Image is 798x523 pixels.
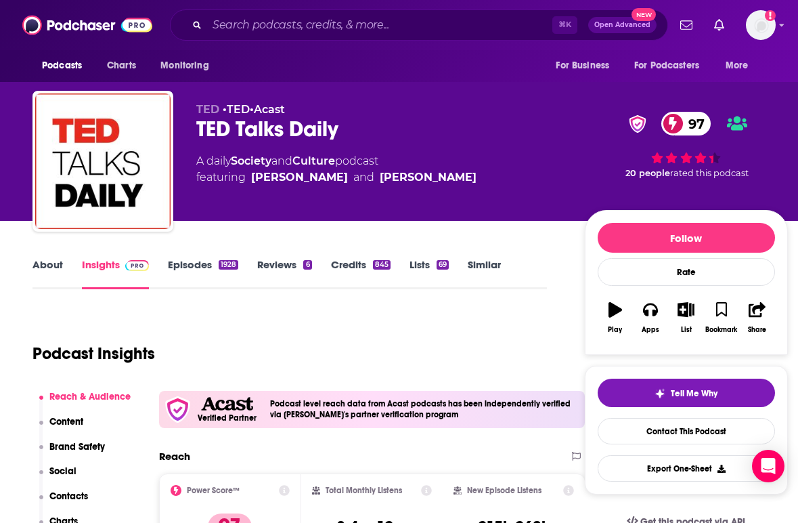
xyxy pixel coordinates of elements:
[257,258,311,289] a: Reviews6
[49,391,131,402] p: Reach & Audience
[716,53,766,79] button: open menu
[223,103,250,116] span: •
[164,396,191,423] img: verfied icon
[709,14,730,37] a: Show notifications dropdown
[739,293,774,342] button: Share
[598,455,775,482] button: Export One-Sheet
[32,258,63,289] a: About
[675,112,711,135] span: 97
[353,169,374,186] span: and
[671,388,717,399] span: Tell Me Why
[409,258,449,289] a: Lists69
[159,450,190,463] h2: Reach
[765,10,776,21] svg: Add a profile image
[380,169,476,186] a: Whitney Pennington Rodgers
[668,293,703,342] button: List
[303,260,311,270] div: 6
[254,103,285,116] a: Acast
[625,53,719,79] button: open menu
[196,103,219,116] span: TED
[726,56,749,75] span: More
[752,450,784,482] div: Open Intercom Messenger
[331,258,391,289] a: Credits845
[661,112,711,135] a: 97
[748,326,766,334] div: Share
[608,326,622,334] div: Play
[675,14,698,37] a: Show notifications dropdown
[598,223,775,253] button: Follow
[227,103,250,116] a: TED
[22,12,152,38] img: Podchaser - Follow, Share and Rate Podcasts
[556,56,609,75] span: For Business
[82,258,149,289] a: InsightsPodchaser Pro
[39,391,131,416] button: Reach & Audience
[125,260,149,271] img: Podchaser Pro
[552,16,577,34] span: ⌘ K
[598,293,633,342] button: Play
[705,326,737,334] div: Bookmark
[187,486,240,495] h2: Power Score™
[670,168,749,178] span: rated this podcast
[270,399,579,419] h4: Podcast level reach data from Acast podcasts has been independently verified via [PERSON_NAME]'s ...
[207,14,552,36] input: Search podcasts, credits, & more...
[198,414,257,422] h5: Verified Partner
[49,416,83,427] p: Content
[151,53,226,79] button: open menu
[251,169,348,186] a: Elise Hu
[32,53,99,79] button: open menu
[160,56,208,75] span: Monitoring
[437,260,449,270] div: 69
[231,154,271,167] a: Society
[35,93,171,229] img: TED Talks Daily
[219,260,238,270] div: 1928
[598,418,775,444] a: Contact This Podcast
[39,441,106,466] button: Brand Safety
[594,22,650,28] span: Open Advanced
[468,258,501,289] a: Similar
[746,10,776,40] button: Show profile menu
[625,168,670,178] span: 20 people
[42,56,82,75] span: Podcasts
[633,293,668,342] button: Apps
[746,10,776,40] img: User Profile
[631,8,656,21] span: New
[373,260,391,270] div: 845
[271,154,292,167] span: and
[170,9,668,41] div: Search podcasts, credits, & more...
[250,103,285,116] span: •
[585,103,788,187] div: verified Badge97 20 peoplerated this podcast
[467,486,541,495] h2: New Episode Listens
[49,490,88,502] p: Contacts
[588,17,657,33] button: Open AdvancedNew
[598,258,775,286] div: Rate
[196,153,476,186] div: A daily podcast
[704,293,739,342] button: Bookmark
[39,416,84,441] button: Content
[32,343,155,364] h1: Podcast Insights
[196,169,476,186] span: featuring
[681,326,692,334] div: List
[98,53,144,79] a: Charts
[201,397,252,411] img: Acast
[598,379,775,407] button: tell me why sparkleTell Me Why
[655,388,665,399] img: tell me why sparkle
[49,441,105,453] p: Brand Safety
[39,465,77,490] button: Social
[39,490,89,516] button: Contacts
[634,56,699,75] span: For Podcasters
[49,465,76,477] p: Social
[642,326,659,334] div: Apps
[107,56,136,75] span: Charts
[546,53,626,79] button: open menu
[168,258,238,289] a: Episodes1928
[326,486,402,495] h2: Total Monthly Listens
[625,115,650,133] img: verified Badge
[292,154,335,167] a: Culture
[746,10,776,40] span: Logged in as HughE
